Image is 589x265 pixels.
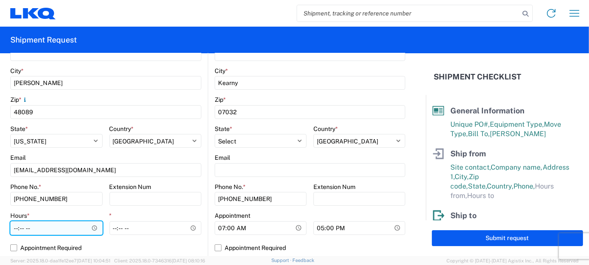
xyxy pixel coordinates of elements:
[434,72,521,82] h2: Shipment Checklist
[10,241,201,255] label: Appointment Required
[215,96,226,104] label: Zip
[292,258,314,263] a: Feedback
[215,67,228,75] label: City
[10,183,41,191] label: Phone No.
[77,258,110,263] span: [DATE] 10:04:51
[297,5,519,21] input: Shipment, tracking or reference number
[215,183,246,191] label: Phone No.
[10,35,77,45] h2: Shipment Request
[114,258,205,263] span: Client: 2025.18.0-7346316
[450,149,486,158] span: Ship from
[446,257,579,265] span: Copyright © [DATE]-[DATE] Agistix Inc., All Rights Reserved
[10,154,26,161] label: Email
[215,241,405,255] label: Appointment Required
[313,125,338,133] label: Country
[172,258,205,263] span: [DATE] 08:10:16
[467,192,494,200] span: Hours to
[450,211,477,220] span: Ship to
[10,67,24,75] label: City
[450,163,491,171] span: Site contact,
[10,125,28,133] label: State
[450,120,490,128] span: Unique PO#,
[490,130,546,138] span: [PERSON_NAME]
[432,230,583,246] button: Submit request
[271,258,293,263] a: Support
[468,182,487,190] span: State,
[450,106,525,115] span: General Information
[10,212,30,219] label: Hours
[109,183,152,191] label: Extension Num
[215,125,232,133] label: State
[468,130,490,138] span: Bill To,
[10,96,28,104] label: Zip
[487,182,513,190] span: Country,
[10,258,110,263] span: Server: 2025.18.0-daa1fe12ee7
[313,183,355,191] label: Extension Num
[513,182,535,190] span: Phone,
[215,212,250,219] label: Appointment
[109,125,134,133] label: Country
[490,120,544,128] span: Equipment Type,
[455,173,469,181] span: City,
[215,154,230,161] label: Email
[491,163,543,171] span: Company name,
